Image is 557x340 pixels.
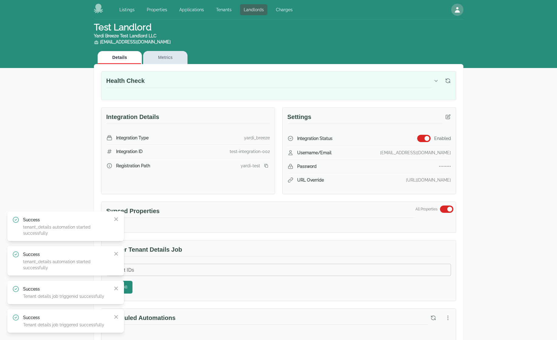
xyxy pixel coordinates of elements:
[143,51,187,64] button: Metrics
[106,207,415,218] h3: Synced Properties
[240,4,267,15] a: Landlords
[100,39,171,44] a: [EMAIL_ADDRESS][DOMAIN_NAME]
[297,135,332,141] span: Integration Status
[23,217,108,223] p: Success
[439,163,451,169] div: ••••••••
[106,113,270,124] h3: Integration Details
[106,314,428,325] h3: Scheduled Automations
[244,135,270,141] div: yardi_breeze
[212,4,235,15] a: Tenants
[23,259,108,271] p: tenant_details automation started successfully
[116,163,150,169] span: Registration Path
[440,206,453,213] button: Switch to select specific properties
[442,111,453,122] button: Edit integration credentials
[23,251,108,257] p: Success
[272,4,296,15] a: Charges
[98,51,142,64] button: Details
[116,148,143,155] span: Integration ID
[241,163,260,169] div: yardi-test
[287,113,442,124] h3: Settings
[143,4,171,15] a: Properties
[415,207,438,212] span: All Properties
[94,33,176,39] div: Yardi Breeze Test Landlord LLC
[297,163,317,169] span: Password
[442,312,453,323] button: More options
[176,4,208,15] a: Applications
[116,4,138,15] a: Listings
[23,286,108,292] p: Success
[380,150,451,156] div: [EMAIL_ADDRESS][DOMAIN_NAME]
[106,76,432,88] h3: Health Check
[442,75,453,86] button: Refresh health check
[428,312,439,323] button: Refresh scheduled automations
[406,177,451,183] div: [URL][DOMAIN_NAME]
[23,293,108,299] p: Tenant details job triggered successfully
[297,150,332,156] span: Username/Email
[230,148,270,155] div: test-integration-002
[116,135,149,141] span: Integration Type
[434,135,451,141] span: Enabled
[23,322,108,328] p: Tenant details job triggered successfully
[106,245,451,257] h3: Trigger Tenant Details Job
[23,314,108,321] p: Success
[263,162,270,169] button: Copy registration link
[297,177,324,183] span: URL Override
[94,22,176,45] h1: Test Landlord
[23,224,108,236] p: tenant_details automation started successfully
